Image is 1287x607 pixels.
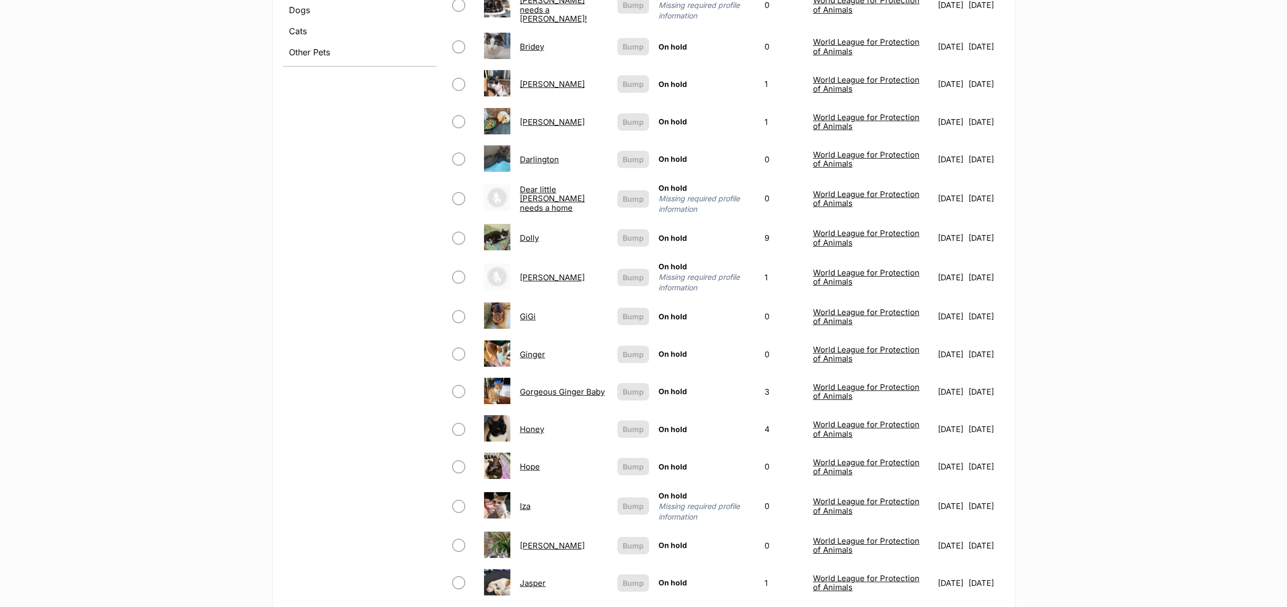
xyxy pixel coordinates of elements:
[760,336,808,373] td: 0
[969,527,1003,564] td: [DATE]
[760,565,808,601] td: 1
[659,117,687,126] span: On hold
[617,190,649,208] button: Bump
[659,462,687,471] span: On hold
[623,232,644,243] span: Bump
[617,308,649,325] button: Bump
[659,541,687,550] span: On hold
[760,28,808,65] td: 0
[969,66,1003,102] td: [DATE]
[760,448,808,485] td: 0
[813,419,920,438] a: World League for Protection of Animals
[520,311,536,321] a: GiGi
[934,66,967,102] td: [DATE]
[659,312,687,321] span: On hold
[969,220,1003,256] td: [DATE]
[623,501,644,512] span: Bump
[623,386,644,397] span: Bump
[520,272,585,282] a: [PERSON_NAME]
[659,272,755,293] span: Missing required profile information
[520,387,605,397] a: Gorgeous Ginger Baby
[813,536,920,555] a: World League for Protection of Animals
[623,193,644,204] span: Bump
[623,540,644,551] span: Bump
[659,349,687,358] span: On hold
[934,220,967,256] td: [DATE]
[484,33,510,59] img: Bridey
[520,117,585,127] a: [PERSON_NAME]
[617,346,649,363] button: Bump
[623,116,644,128] span: Bump
[934,374,967,410] td: [DATE]
[617,38,649,55] button: Bump
[969,179,1003,219] td: [DATE]
[813,496,920,515] a: World League for Protection of Animals
[813,268,920,287] a: World League for Protection of Animals
[659,42,687,51] span: On hold
[760,257,808,297] td: 1
[969,257,1003,297] td: [DATE]
[813,189,920,208] a: World League for Protection of Animals
[969,565,1003,601] td: [DATE]
[934,257,967,297] td: [DATE]
[969,28,1003,65] td: [DATE]
[969,104,1003,140] td: [DATE]
[623,461,644,472] span: Bump
[760,141,808,178] td: 0
[934,28,967,65] td: [DATE]
[969,411,1003,447] td: [DATE]
[623,272,644,283] span: Bump
[813,345,920,364] a: World League for Protection of Animals
[659,262,687,271] span: On hold
[659,578,687,587] span: On hold
[934,486,967,526] td: [DATE]
[934,141,967,178] td: [DATE]
[520,79,585,89] a: [PERSON_NAME]
[934,565,967,601] td: [DATE]
[969,448,1003,485] td: [DATE]
[617,458,649,475] button: Bump
[934,336,967,373] td: [DATE]
[617,151,649,168] button: Bump
[484,378,510,404] img: Gorgeous Ginger Baby
[484,532,510,558] img: Jasmine
[934,411,967,447] td: [DATE]
[659,233,687,242] span: On hold
[617,420,649,438] button: Bump
[659,193,755,214] span: Missing required profile information
[520,424,544,434] a: Honey
[520,233,539,243] a: Dolly
[969,486,1003,526] td: [DATE]
[484,492,510,518] img: Iza
[484,415,510,442] img: Honey
[813,112,920,131] a: World League for Protection of Animals
[520,42,544,52] a: Bridey
[760,179,808,219] td: 0
[813,307,920,326] a: World League for Protection of Animals
[623,41,644,52] span: Bump
[617,497,649,515] button: Bump
[617,269,649,286] button: Bump
[623,349,644,360] span: Bump
[760,298,808,335] td: 0
[484,453,510,479] img: Hope
[484,224,510,250] img: Dolly
[760,66,808,102] td: 1
[484,569,510,595] img: Jasper
[969,298,1003,335] td: [DATE]
[934,104,967,140] td: [DATE]
[659,183,687,192] span: On hold
[760,527,808,564] td: 0
[813,382,920,401] a: World League for Protection of Animals
[813,75,920,94] a: World League for Protection of Animals
[623,577,644,589] span: Bump
[659,80,687,89] span: On hold
[659,491,687,500] span: On hold
[617,537,649,554] button: Bump
[617,574,649,592] button: Bump
[934,448,967,485] td: [DATE]
[969,374,1003,410] td: [DATE]
[659,387,687,396] span: On hold
[659,154,687,163] span: On hold
[617,383,649,400] button: Bump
